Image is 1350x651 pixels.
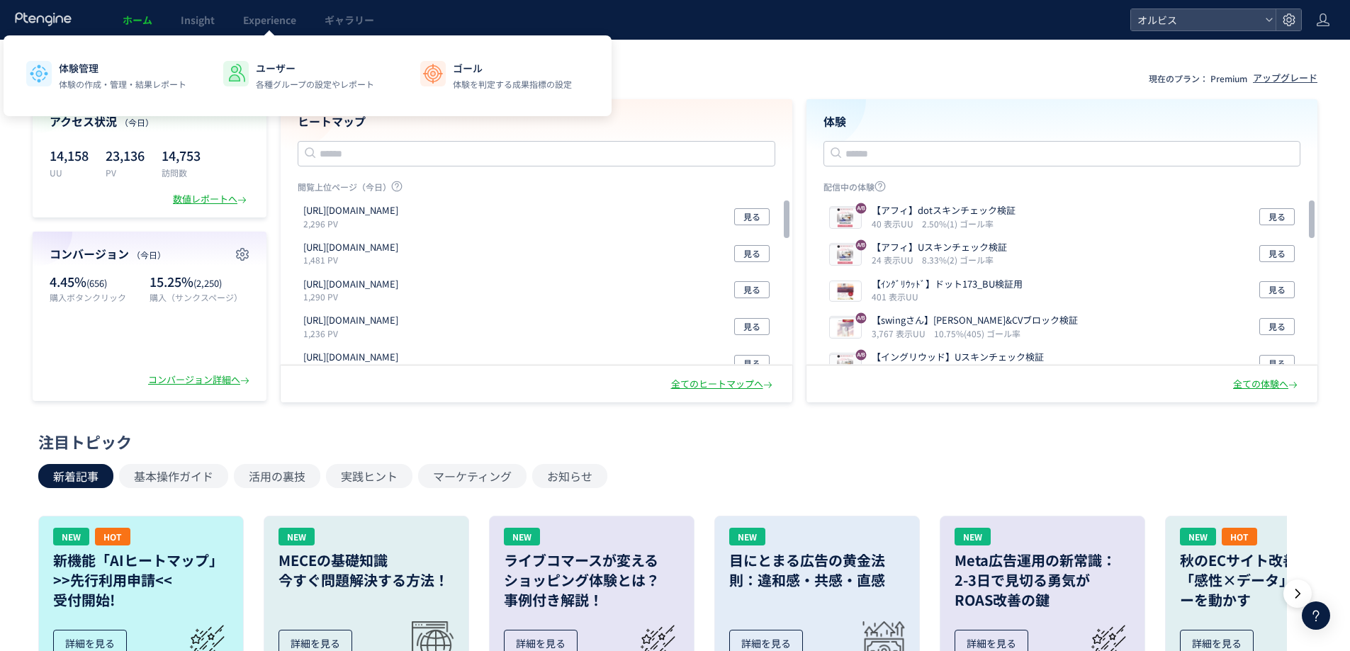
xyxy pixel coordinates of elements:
div: NEW [1180,528,1216,545]
div: NEW [955,528,991,545]
div: HOT [95,528,130,545]
span: 見る [743,208,760,225]
h4: 体験 [823,113,1301,130]
p: 【swingさん】ヘッダー&CVブロック検証 [872,314,1078,327]
span: Experience [243,13,296,27]
p: 購入ボタンクリック [50,291,142,303]
button: 見る [734,245,770,262]
p: https://pr.orbis.co.jp/cosmetics/clearful/331 [303,351,398,364]
p: 2,296 PV [303,217,404,230]
p: 訪問数 [162,166,201,179]
h4: アクセス状況 [50,113,249,130]
span: （今日） [132,249,166,261]
p: 閲覧上位ページ（今日） [298,181,775,198]
span: 見る [743,318,760,335]
p: https://sb-skincaretopics.discover-news.tokyo/ab/dot_kiji_48 [303,278,398,291]
div: HOT [1222,528,1257,545]
span: ホーム [123,13,152,27]
div: 全ての体験へ [1233,378,1300,391]
i: 1,215 表示UU [872,364,931,376]
button: 活用の裏技 [234,464,320,488]
p: 各種グループの設定やレポート [256,78,374,91]
i: 24 表示UU [872,254,919,266]
img: 04ab3020b71bade2c09298b5d9167e621757479771961.jpeg [830,318,861,338]
p: ユーザー [256,61,374,75]
button: 見る [734,281,770,298]
p: 【ｲﾝｸﾞﾘｳｯﾄﾞ】ドット173_BU検証用 [872,278,1023,291]
p: 14,753 [162,144,201,166]
span: 見る [743,281,760,298]
p: 現在のプラン： Premium [1149,72,1247,84]
div: NEW [53,528,89,545]
button: 実践ヒント [326,464,412,488]
h3: 目にとまる広告の黄金法則：違和感・共感・直感 [729,550,905,590]
i: 401 表示UU [872,290,918,302]
p: PV [106,166,145,179]
h3: Meta広告運用の新常識： 2-3日で見切る勇気が ROAS改善の鍵 [955,550,1130,610]
button: 見る [1259,355,1295,372]
h3: 新機能「AIヒートマップ」 >>先行利用申請<< 受付開始! [53,550,229,610]
p: 15.25% [150,273,249,291]
h4: コンバージョン [50,246,249,262]
p: https://orbis.co.jp/order/thanks [303,204,398,217]
p: UU [50,166,89,179]
button: 見る [734,355,770,372]
span: 見る [743,245,760,262]
p: 1,481 PV [303,254,404,266]
button: 見る [734,318,770,335]
span: 見る [1269,281,1286,298]
div: 全てのヒートマップへ [671,378,775,391]
button: 新着記事 [38,464,113,488]
button: 見る [1259,318,1295,335]
p: https://pr.orbis.co.jp/cosmetics/udot/100 [303,241,398,254]
div: NEW [729,528,765,545]
div: NEW [279,528,315,545]
div: 数値レポートへ [173,193,249,206]
i: 8.33%(2) ゴール率 [922,254,994,266]
img: e5f90becee339bd2a60116b97cf621e21757669707593.png [830,208,861,228]
p: 4.45% [50,273,142,291]
p: 購入（サンクスページ） [150,291,249,303]
i: 10.75%(405) ゴール率 [934,327,1020,339]
div: NEW [504,528,540,545]
p: 【アフィ】dotスキンチェック検証 [872,204,1016,217]
i: 40 表示UU [872,217,919,230]
span: Insight [181,13,215,27]
span: 見る [1269,355,1286,372]
p: 体験管理 [59,61,186,75]
img: e5f90becee339bd2a60116b97cf621e21759971038352.png [830,245,861,265]
p: 1,146 PV [303,364,404,376]
button: 見る [1259,245,1295,262]
div: アップグレード [1253,72,1317,85]
h3: ライブコマースが変える ショッピング体験とは？ 事例付き解説！ [504,550,680,610]
p: 【イングリウッド】Uスキンチェック検証 [872,351,1044,364]
button: 見る [1259,281,1295,298]
span: 見る [1269,318,1286,335]
img: e5f90becee339bd2a60116b97cf621e21757669707593.png [830,355,861,375]
p: 23,136 [106,144,145,166]
h4: ヒートマップ [298,113,775,130]
div: 注目トピック [38,431,1305,453]
p: 体験の作成・管理・結果レポート [59,78,186,91]
p: 【アフィ】Uスキンチェック検証 [872,241,1007,254]
span: 見る [1269,245,1286,262]
i: 2.50%(1) ゴール率 [922,217,994,230]
span: 見る [1269,208,1286,225]
p: 14,158 [50,144,89,166]
i: 3,767 表示UU [872,327,931,339]
button: お知らせ [532,464,607,488]
p: ゴール [453,61,572,75]
p: 1,290 PV [303,290,404,302]
span: （今日） [120,116,154,128]
button: 見る [734,208,770,225]
p: 体験を判定する成果指標の設定 [453,78,572,91]
span: ギャラリー [325,13,374,27]
button: マーケティング [418,464,527,488]
img: f8034e54b8eed900b84fe5c94965b0e91752640964498.jpeg [830,281,861,301]
i: 17.37%(211) ゴール率 [934,364,1020,376]
button: 基本操作ガイド [119,464,228,488]
p: 配信中の体験 [823,181,1301,198]
span: 見る [743,355,760,372]
span: オルビス [1133,9,1259,30]
span: (656) [86,276,107,290]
